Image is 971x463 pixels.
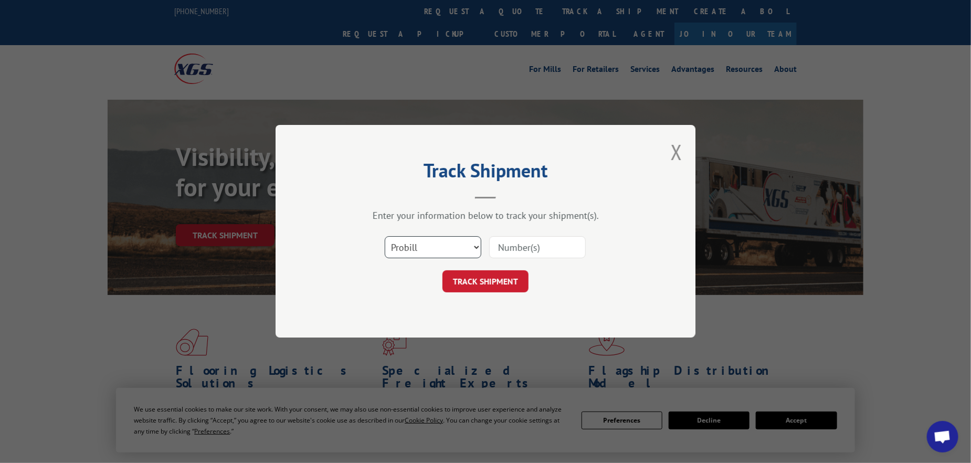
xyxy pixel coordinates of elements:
div: Enter your information below to track your shipment(s). [328,210,643,222]
button: TRACK SHIPMENT [442,271,529,293]
div: Open chat [927,421,958,453]
input: Number(s) [489,237,586,259]
button: Close modal [671,138,682,166]
h2: Track Shipment [328,163,643,183]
